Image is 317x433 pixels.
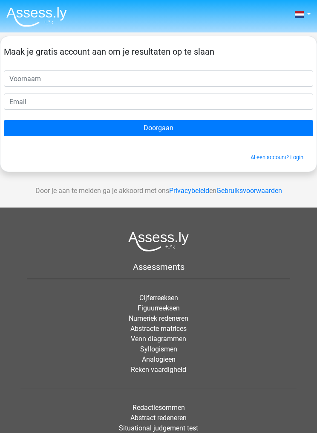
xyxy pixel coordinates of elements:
[27,262,290,272] h5: Assessments
[129,314,188,322] a: Numeriek redeneren
[169,187,209,195] a: Privacybeleid
[133,404,185,412] a: Redactiesommen
[4,120,313,136] input: Doorgaan
[140,345,177,353] a: Syllogismen
[130,325,187,333] a: Abstracte matrices
[139,294,178,302] a: Cijferreeksen
[119,424,198,432] a: Situational judgement test
[131,366,186,374] a: Reken vaardigheid
[216,187,282,195] a: Gebruiksvoorwaarden
[128,231,189,252] img: Assessly logo
[142,355,176,363] a: Analogieen
[138,304,180,312] a: Figuurreeksen
[4,94,313,110] input: Email
[4,47,313,57] h5: Maak je gratis account aan om je resultaten op te slaan
[251,154,303,161] a: Al een account? Login
[131,335,186,343] a: Venn diagrammen
[130,414,187,422] a: Abstract redeneren
[6,7,67,27] img: Assessly
[4,70,313,87] input: Voornaam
